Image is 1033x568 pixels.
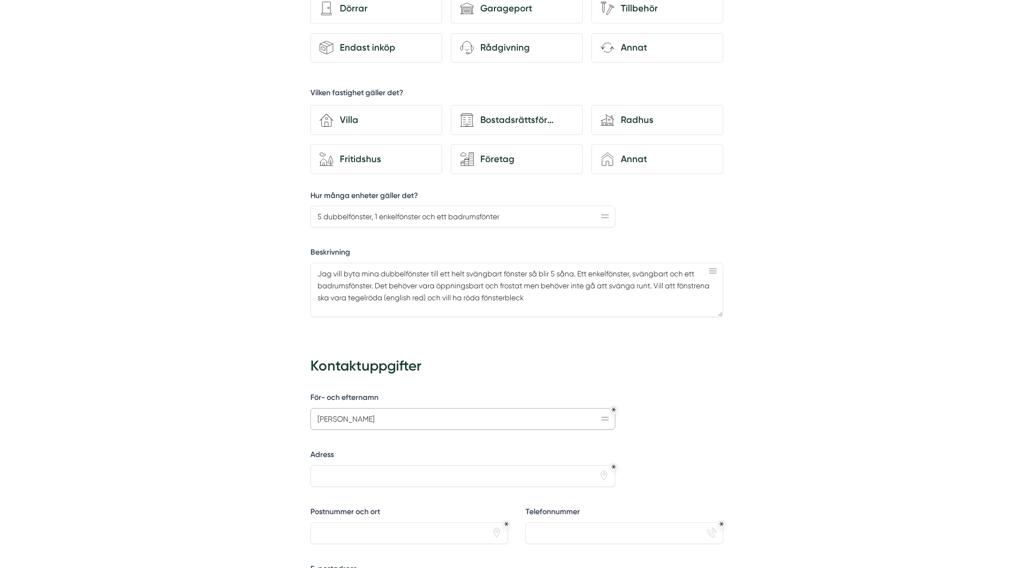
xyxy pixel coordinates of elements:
[310,190,616,204] label: Hur många enheter gäller det?
[310,449,616,463] label: Adress
[525,507,723,520] label: Telefonnummer
[310,352,723,382] h3: Kontaktuppgifter
[310,88,404,101] h5: Vilken fastighet gäller det?
[612,465,616,469] div: Obligatoriskt
[504,522,509,526] div: Obligatoriskt
[310,392,616,406] label: För- och efternamn
[719,522,724,526] div: Obligatoriskt
[310,507,508,520] label: Postnummer och ort
[612,408,616,412] div: Obligatoriskt
[310,247,723,261] label: Beskrivning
